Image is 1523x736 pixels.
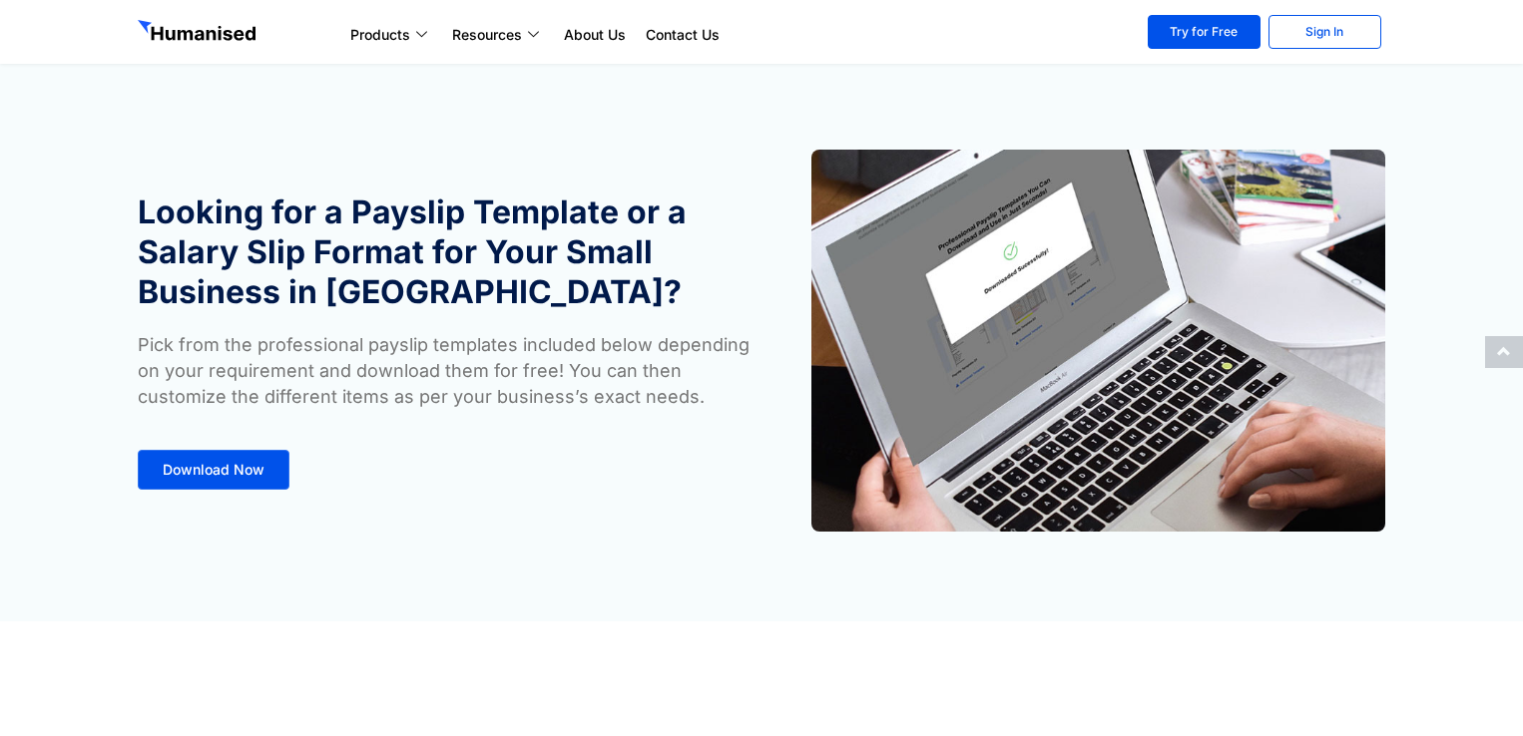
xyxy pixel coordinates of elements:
a: Download Now [138,450,289,490]
a: Resources [442,23,554,47]
a: Contact Us [636,23,730,47]
p: Pick from the professional payslip templates included below depending on your requirement and dow... [138,332,752,410]
h1: Looking for a Payslip Template or a Salary Slip Format for Your Small Business in [GEOGRAPHIC_DATA]? [138,192,752,312]
img: GetHumanised Logo [138,20,259,46]
a: Try for Free [1148,15,1261,49]
span: Download Now [163,463,264,477]
a: Products [340,23,442,47]
a: About Us [554,23,636,47]
a: Sign In [1269,15,1381,49]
